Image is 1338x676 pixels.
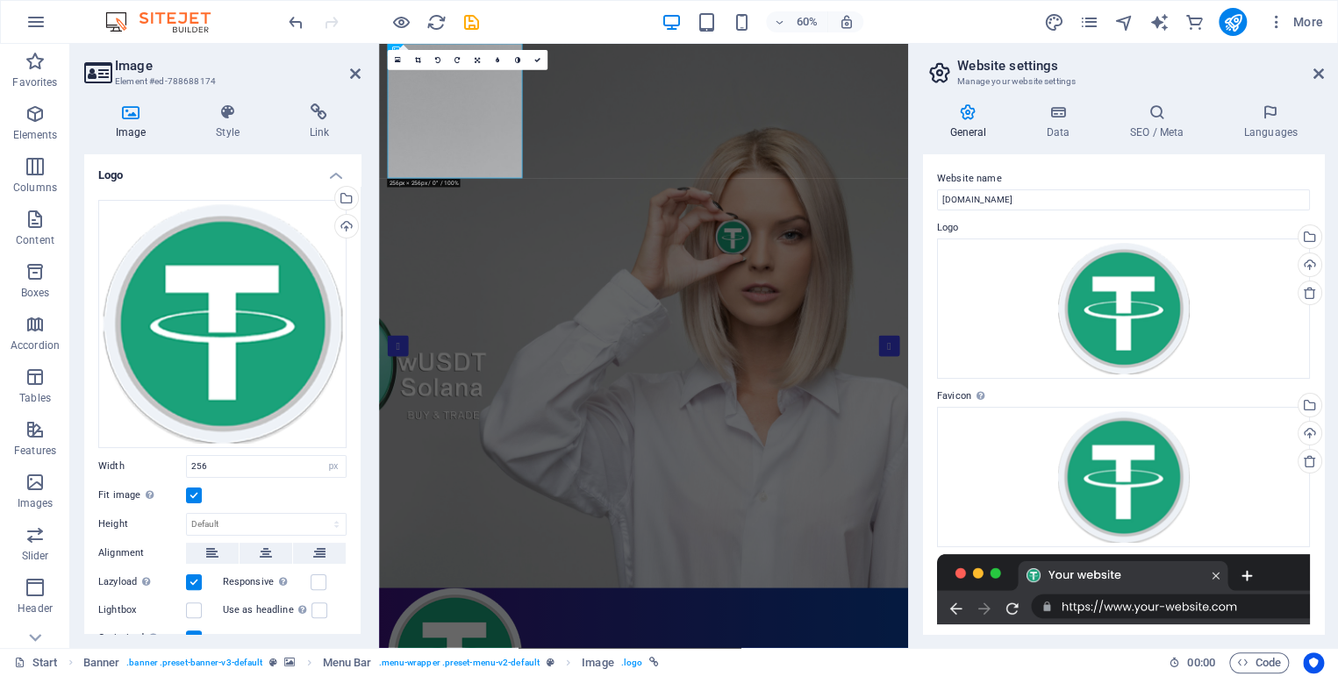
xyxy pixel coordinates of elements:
button: pages [1078,11,1099,32]
p: Slider [22,549,49,563]
i: Navigator [1113,12,1134,32]
h4: Image [84,103,184,140]
h3: Element #ed-788688174 [115,74,326,89]
a: Click to cancel selection. Double-click to open Pages [14,652,58,673]
a: Crop mode [407,50,427,70]
p: Header [18,601,53,616]
p: Images [18,496,54,510]
input: Name... [937,189,1310,210]
label: Height [98,519,186,529]
button: Click here to leave preview mode and continue editing [390,11,411,32]
i: Undo: Change colors (Ctrl+Z) [286,12,306,32]
span: . logo [621,652,642,673]
label: Preview Image (Open Graph) [937,631,1310,652]
a: Blur [488,50,508,70]
p: Tables [19,391,51,405]
p: Accordion [11,338,60,352]
a: Select files from the file manager, stock photos, or upload file(s) [388,50,408,70]
a: Confirm ( Ctrl ⏎ ) [527,50,547,70]
h4: Languages [1217,103,1324,140]
div: logo256-NcI4vko7Y1KBpSjL3QQXSQ.png [98,200,347,448]
span: . banner .preset-banner-v3-default [126,652,262,673]
div: logo256-NcI4vko7Y1KBpSjL3QQXSQ.png [937,238,1310,379]
label: Favicon [937,386,1310,407]
p: Features [14,444,56,458]
i: Design (Ctrl+Alt+Y) [1043,12,1063,32]
nav: breadcrumb [83,652,659,673]
label: Lazyload [98,572,186,593]
img: Editor Logo [101,11,233,32]
p: Elements [13,128,58,142]
label: Lightbox [98,600,186,621]
i: This element contains a background [284,658,295,667]
button: navigator [1113,11,1134,32]
button: text_generator [1148,11,1170,32]
span: Click to select. Double-click to edit [323,652,372,673]
a: Rotate left 90° [427,50,447,70]
i: On resize automatically adjust zoom level to fit chosen device. [838,14,854,30]
p: Columns [13,181,57,195]
button: Usercentrics [1303,652,1324,673]
button: save [461,11,482,32]
span: : [1199,656,1202,669]
label: Website name [937,168,1310,189]
i: Commerce [1184,12,1204,32]
p: Content [16,233,54,247]
h3: Manage your website settings [957,74,1289,89]
label: Width [98,461,186,471]
button: reload [426,11,447,32]
label: Logo [937,217,1310,238]
h4: Style [184,103,277,140]
a: Greyscale [507,50,527,70]
span: Code [1237,652,1281,673]
h4: SEO / Meta [1103,103,1217,140]
i: Save (Ctrl+S) [462,12,482,32]
h4: General [923,103,1020,140]
i: This element is a customizable preset [269,658,277,667]
i: This element is linked [649,658,659,667]
span: More [1268,13,1323,31]
button: publish [1219,8,1247,36]
h4: Data [1020,103,1103,140]
button: 60% [766,11,828,32]
h2: Image [115,58,361,74]
span: Click to select. Double-click to edit [582,652,613,673]
i: Reload page [426,12,447,32]
button: Code [1229,652,1289,673]
div: LOGOORGINAL-3hnsFoHccVm5I1REJPhV2A-3HCO0cZFGor85Gi4KKyJZA.png [937,407,1310,547]
span: Click to select. Double-click to edit [83,652,120,673]
span: 00 00 [1187,652,1214,673]
button: design [1043,11,1064,32]
i: AI Writer [1148,12,1169,32]
p: Favorites [12,75,57,89]
h6: 60% [792,11,820,32]
label: Use as headline [223,600,311,621]
span: . menu-wrapper .preset-menu-v2-default [378,652,539,673]
label: Fit image [98,485,186,506]
h6: Session time [1169,652,1215,673]
i: Publish [1222,12,1242,32]
i: Pages (Ctrl+Alt+S) [1078,12,1098,32]
a: Rotate right 90° [447,50,468,70]
h4: Logo [84,154,361,186]
label: Optimized [98,628,186,649]
a: Change orientation [468,50,488,70]
p: Boxes [21,286,50,300]
button: undo [285,11,306,32]
button: More [1261,8,1330,36]
h4: Link [278,103,361,140]
h2: Website settings [957,58,1324,74]
label: Responsive [223,572,311,593]
i: This element is a customizable preset [547,658,555,667]
button: commerce [1184,11,1205,32]
label: Alignment [98,543,186,564]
